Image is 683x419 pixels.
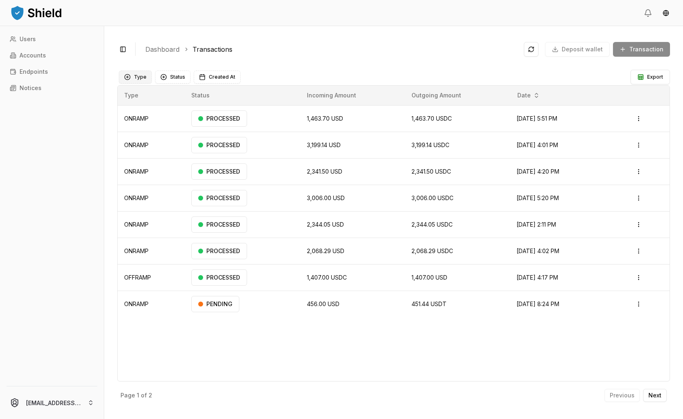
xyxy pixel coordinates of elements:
[209,74,235,80] span: Created At
[191,137,247,153] div: PROCESSED
[648,393,661,398] p: Next
[412,115,452,122] span: 1,463.70 USDC
[118,158,185,185] td: ONRAMP
[412,194,453,201] span: 3,006.00 USDC
[412,247,453,254] span: 2,068.29 USDC
[118,185,185,211] td: ONRAMP
[120,393,135,398] p: Page
[155,71,190,84] button: Status
[7,49,97,62] a: Accounts
[517,168,559,175] span: [DATE] 4:20 PM
[118,238,185,264] td: ONRAMP
[118,264,185,291] td: OFFRAMP
[307,300,339,307] span: 456.00 USD
[118,291,185,317] td: ONRAMP
[517,115,557,122] span: [DATE] 5:51 PM
[119,71,152,84] button: Type
[307,194,345,201] span: 3,006.00 USD
[194,71,241,84] button: Created At
[412,221,453,228] span: 2,344.05 USDC
[307,168,342,175] span: 2,341.50 USD
[191,243,247,259] div: PROCESSED
[412,168,451,175] span: 2,341.50 USDC
[412,300,447,307] span: 451.44 USDT
[118,105,185,132] td: ONRAMP
[7,65,97,78] a: Endpoints
[412,141,449,148] span: 3,199.14 USDC
[185,86,300,105] th: Status
[307,221,344,228] span: 2,344.05 USD
[141,393,147,398] p: of
[412,274,447,281] span: 1,407.00 USD
[10,4,63,21] img: ShieldPay Logo
[145,44,180,54] a: Dashboard
[20,53,46,58] p: Accounts
[118,86,185,105] th: Type
[118,211,185,238] td: ONRAMP
[517,221,556,228] span: [DATE] 2:11 PM
[20,36,36,42] p: Users
[191,163,247,180] div: PROCESSED
[193,44,232,54] a: Transactions
[191,269,247,286] div: PROCESSED
[191,216,247,233] div: PROCESSED
[517,300,559,307] span: [DATE] 8:24 PM
[118,132,185,158] td: ONRAMP
[307,274,347,281] span: 1,407.00 USDC
[7,33,97,46] a: Users
[517,194,559,201] span: [DATE] 5:20 PM
[300,86,405,105] th: Incoming Amount
[3,390,101,416] button: [EMAIL_ADDRESS][PERSON_NAME][DOMAIN_NAME]
[145,44,517,54] nav: breadcrumb
[7,82,97,95] a: Notices
[517,274,558,281] span: [DATE] 4:17 PM
[307,115,343,122] span: 1,463.70 USD
[191,190,247,206] div: PROCESSED
[517,247,559,254] span: [DATE] 4:02 PM
[307,141,341,148] span: 3,199.14 USD
[630,70,670,84] button: Export
[137,393,139,398] p: 1
[405,86,510,105] th: Outgoing Amount
[307,247,344,254] span: 2,068.29 USD
[20,69,48,75] p: Endpoints
[514,89,543,102] button: Date
[191,296,239,312] div: PENDING
[149,393,152,398] p: 2
[26,399,81,407] p: [EMAIL_ADDRESS][PERSON_NAME][DOMAIN_NAME]
[20,85,42,91] p: Notices
[191,110,247,127] div: PROCESSED
[643,389,667,402] button: Next
[517,141,558,148] span: [DATE] 4:01 PM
